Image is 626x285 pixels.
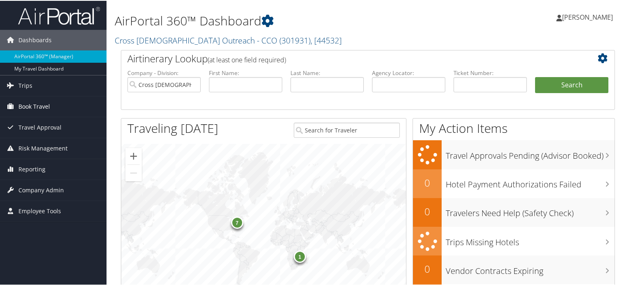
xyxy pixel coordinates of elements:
label: Company - Division: [127,68,201,76]
span: ( 301931 ) [279,34,311,45]
h3: Travelers Need Help (Safety Check) [446,203,615,218]
h1: Traveling [DATE] [127,119,218,136]
span: Trips [18,75,32,95]
input: Search for Traveler [294,122,400,137]
a: Cross [DEMOGRAPHIC_DATA] Outreach - CCO [115,34,342,45]
a: 0Hotel Payment Authorizations Failed [413,169,615,197]
span: Travel Approval [18,116,61,137]
label: Ticket Number: [454,68,527,76]
label: First Name: [209,68,282,76]
span: , [ 44532 ] [311,34,342,45]
h1: My Action Items [413,119,615,136]
h3: Trips Missing Hotels [446,232,615,247]
span: Company Admin [18,179,64,200]
a: [PERSON_NAME] [556,4,621,29]
a: Travel Approvals Pending (Advisor Booked) [413,139,615,169]
button: Zoom in [125,147,142,164]
h2: 0 [413,204,442,218]
h3: Vendor Contracts Expiring [446,260,615,276]
div: 1 [294,250,306,262]
a: 0Vendor Contracts Expiring [413,255,615,283]
span: (at least one field required) [208,55,286,64]
span: Risk Management [18,137,68,158]
h2: 0 [413,261,442,275]
h2: 0 [413,175,442,189]
h3: Travel Approvals Pending (Advisor Booked) [446,145,615,161]
button: Zoom out [125,164,142,180]
a: Trips Missing Hotels [413,226,615,255]
h2: Airtinerary Lookup [127,51,567,65]
a: 0Travelers Need Help (Safety Check) [413,197,615,226]
label: Last Name: [290,68,364,76]
span: Dashboards [18,29,52,50]
div: 7 [231,215,243,228]
span: [PERSON_NAME] [562,12,613,21]
span: Book Travel [18,96,50,116]
h3: Hotel Payment Authorizations Failed [446,174,615,189]
span: Employee Tools [18,200,61,221]
label: Agency Locator: [372,68,445,76]
img: airportal-logo.png [18,5,100,25]
h1: AirPortal 360™ Dashboard [115,11,452,29]
button: Search [535,76,608,93]
span: Reporting [18,158,45,179]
